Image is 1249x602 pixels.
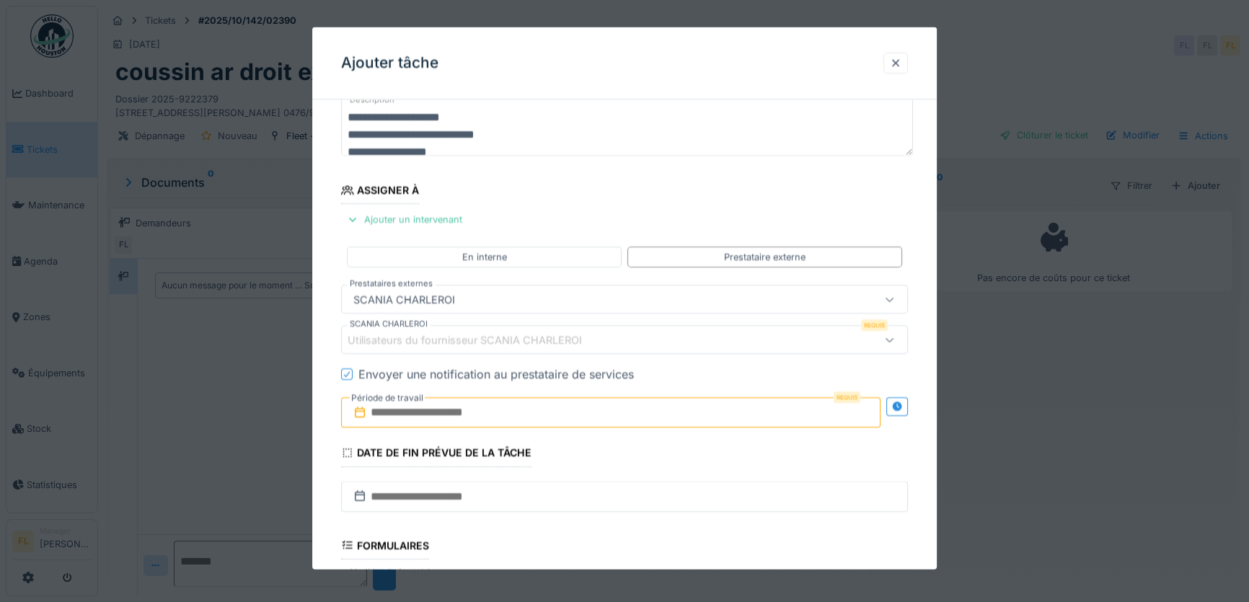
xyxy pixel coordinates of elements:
[834,391,860,403] div: Requis
[341,442,531,466] div: Date de fin prévue de la tâche
[341,180,419,204] div: Assigner à
[341,54,438,72] h3: Ajouter tâche
[348,291,461,307] div: SCANIA CHARLEROI
[341,210,468,229] div: Ajouter un intervenant
[358,366,634,383] div: Envoyer une notification au prestataire de services
[347,566,445,578] label: Modèles de formulaires
[347,91,397,109] label: Description
[462,250,507,264] div: En interne
[341,534,429,559] div: Formulaires
[724,250,806,264] div: Prestataire externe
[348,332,602,348] div: Utilisateurs du fournisseur SCANIA CHARLEROI
[347,278,436,290] label: Prestataires externes
[861,319,888,331] div: Requis
[350,390,425,406] label: Période de travail
[347,318,431,330] label: SCANIA CHARLEROI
